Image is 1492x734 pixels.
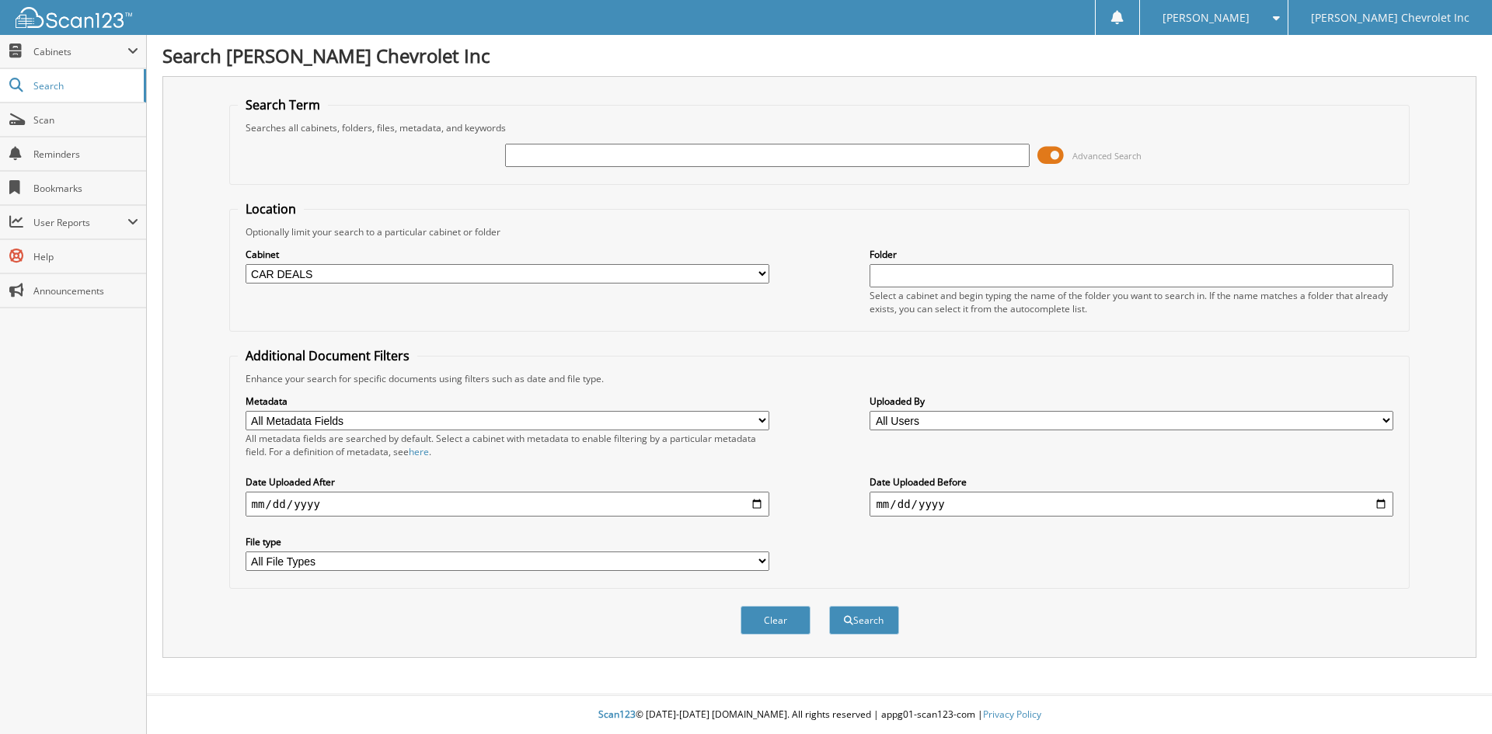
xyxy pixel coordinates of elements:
[246,432,769,458] div: All metadata fields are searched by default. Select a cabinet with metadata to enable filtering b...
[1414,659,1492,734] iframe: Chat Widget
[238,96,328,113] legend: Search Term
[246,492,769,517] input: start
[870,492,1393,517] input: end
[246,248,769,261] label: Cabinet
[16,7,132,28] img: scan123-logo-white.svg
[246,475,769,489] label: Date Uploaded After
[870,395,1393,408] label: Uploaded By
[409,445,429,458] a: here
[1072,150,1142,162] span: Advanced Search
[162,43,1476,68] h1: Search [PERSON_NAME] Chevrolet Inc
[238,225,1402,238] div: Optionally limit your search to a particular cabinet or folder
[33,45,127,58] span: Cabinets
[246,395,769,408] label: Metadata
[238,121,1402,134] div: Searches all cabinets, folders, files, metadata, and keywords
[598,708,636,721] span: Scan123
[33,182,138,195] span: Bookmarks
[829,606,899,635] button: Search
[741,606,810,635] button: Clear
[870,248,1393,261] label: Folder
[870,475,1393,489] label: Date Uploaded Before
[33,79,136,92] span: Search
[1163,13,1250,23] span: [PERSON_NAME]
[983,708,1041,721] a: Privacy Policy
[246,535,769,548] label: File type
[33,113,138,127] span: Scan
[33,284,138,297] span: Announcements
[238,200,304,217] legend: Location
[33,148,138,161] span: Reminders
[33,250,138,263] span: Help
[147,696,1492,734] div: © [DATE]-[DATE] [DOMAIN_NAME]. All rights reserved | appg01-scan123-com |
[33,216,127,229] span: User Reports
[1311,13,1469,23] span: [PERSON_NAME] Chevrolet Inc
[238,372,1402,385] div: Enhance your search for specific documents using filters such as date and file type.
[238,347,417,364] legend: Additional Document Filters
[870,289,1393,315] div: Select a cabinet and begin typing the name of the folder you want to search in. If the name match...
